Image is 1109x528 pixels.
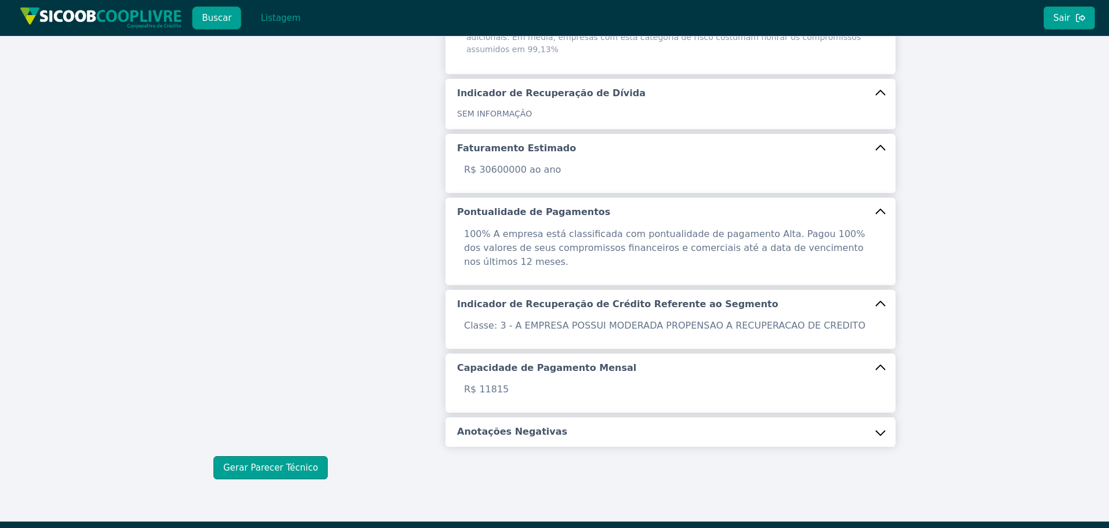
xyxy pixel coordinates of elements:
[445,79,896,108] button: Indicador de Recuperação de Dívida
[192,6,241,30] button: Buscar
[457,227,884,269] p: 100% A empresa está classificada com pontualidade de pagamento Alta. Pagou 100% dos valores de se...
[1043,6,1095,30] button: Sair
[457,109,532,118] span: SEM INFORMAÇÃO
[457,298,778,311] h5: Indicador de Recuperação de Crédito Referente ao Segmento
[457,362,636,374] h5: Capacidade de Pagamento Mensal
[457,206,610,219] h5: Pontualidade de Pagamentos
[445,417,896,446] button: Anotações Negativas
[213,456,328,479] button: Gerar Parecer Técnico
[457,142,576,155] h5: Faturamento Estimado
[445,290,896,319] button: Indicador de Recuperação de Crédito Referente ao Segmento
[445,354,896,383] button: Capacidade de Pagamento Mensal
[445,134,896,163] button: Faturamento Estimado
[20,7,182,28] img: img/sicoob_cooplivre.png
[457,163,884,177] p: R$ 30600000 ao ano
[251,6,310,30] button: Listagem
[457,319,884,333] p: Classe: 3 - A EMPRESA POSSUI MODERADA PROPENSAO A RECUPERACAO DE CREDITO
[457,87,646,100] h5: Indicador de Recuperação de Dívida
[457,425,567,438] h5: Anotações Negativas
[457,383,884,396] p: R$ 11815
[445,198,896,227] button: Pontualidade de Pagamentos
